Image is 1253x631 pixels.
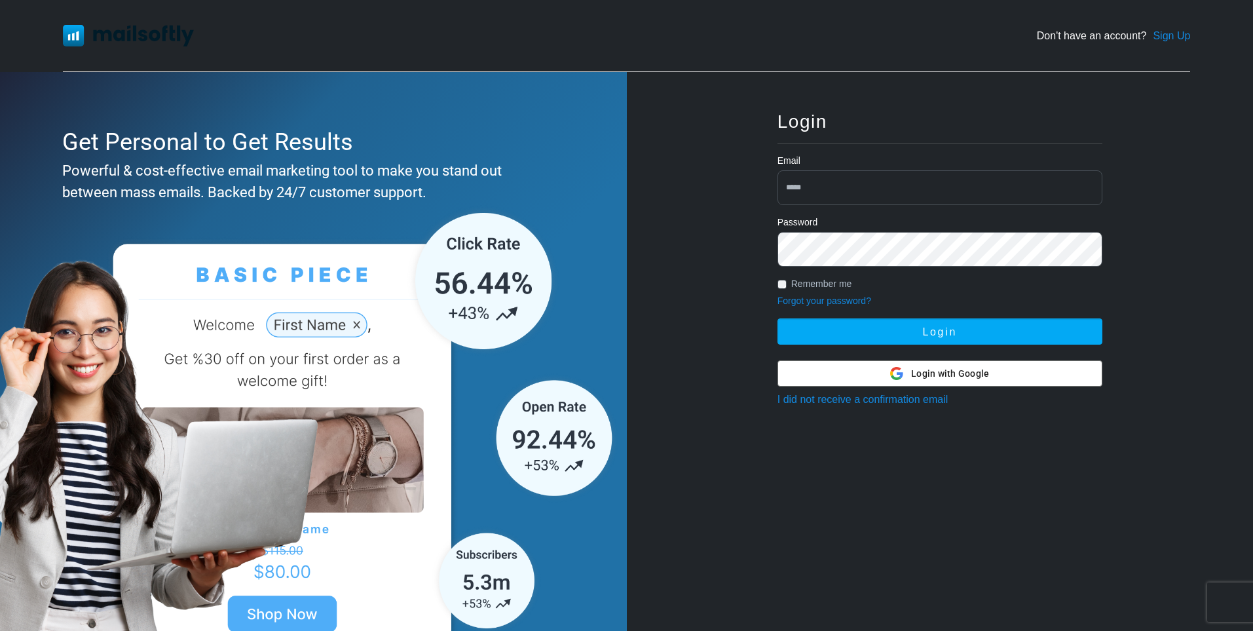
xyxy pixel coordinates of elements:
button: Login [777,318,1102,345]
div: Don't have an account? [1037,28,1191,44]
a: Sign Up [1153,28,1190,44]
span: Login with Google [911,367,989,381]
div: Get Personal to Get Results [62,124,558,160]
a: Forgot your password? [777,296,871,306]
button: Login with Google [777,360,1102,387]
label: Remember me [791,277,852,291]
img: Mailsoftly [63,25,194,46]
div: Powerful & cost-effective email marketing tool to make you stand out between mass emails. Backed ... [62,160,558,203]
label: Email [777,154,800,168]
a: I did not receive a confirmation email [777,394,948,405]
span: Login [777,111,827,132]
label: Password [777,216,817,229]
